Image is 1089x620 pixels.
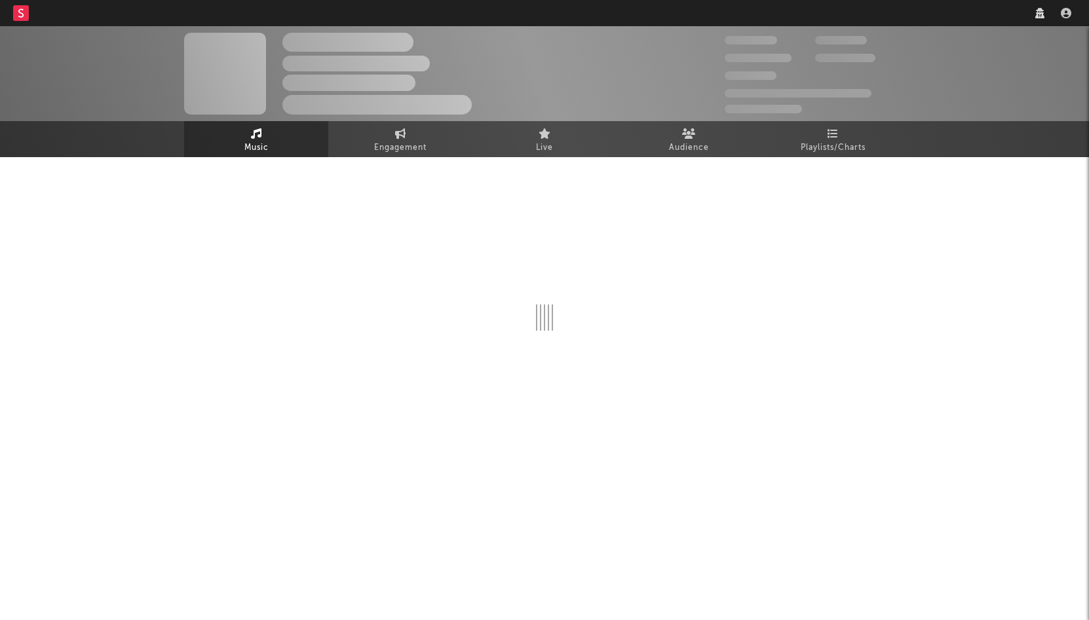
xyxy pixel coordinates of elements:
a: Audience [617,121,761,157]
a: Music [184,121,328,157]
span: Jump Score: 85.0 [725,105,802,113]
span: Audience [669,140,709,156]
span: Playlists/Charts [801,140,866,156]
span: 1,000,000 [815,54,875,62]
span: Music [244,140,269,156]
a: Playlists/Charts [761,121,905,157]
span: 50,000,000 Monthly Listeners [725,89,871,98]
span: 300,000 [725,36,777,45]
a: Live [472,121,617,157]
span: 50,000,000 [725,54,792,62]
span: Live [536,140,553,156]
span: 100,000 [815,36,867,45]
a: Engagement [328,121,472,157]
span: Engagement [374,140,427,156]
span: 100,000 [725,71,776,80]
